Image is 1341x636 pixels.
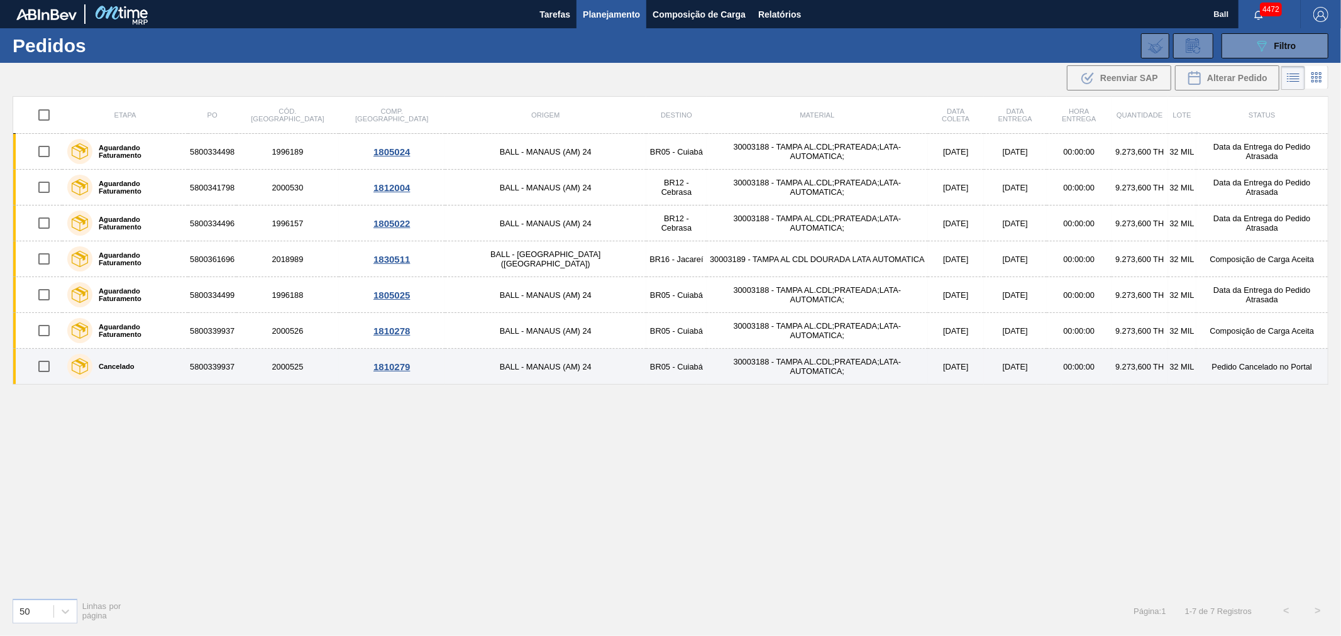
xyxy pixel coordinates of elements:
[653,7,746,22] span: Composição de Carga
[13,241,1328,277] a: Aguardando Faturamento58003616962018989BALL - [GEOGRAPHIC_DATA] ([GEOGRAPHIC_DATA])BR16 - Jacareí...
[758,7,801,22] span: Relatórios
[236,349,338,385] td: 2000525
[13,206,1328,241] a: Aguardando Faturamento58003344961996157BALL - MANAUS (AM) 24BR12 - Cebrasa30003188 - TAMPA AL.CDL...
[539,7,570,22] span: Tarefas
[1185,606,1252,616] span: 1 - 7 de 7 Registros
[236,313,338,349] td: 2000526
[1047,277,1112,313] td: 00:00:00
[928,349,984,385] td: [DATE]
[646,134,707,170] td: BR05 - Cuiabá
[984,170,1047,206] td: [DATE]
[1173,33,1213,58] div: Solicitação de Revisão de Pedidos
[646,277,707,313] td: BR05 - Cuiabá
[1112,241,1167,277] td: 9.273,600 TH
[928,134,984,170] td: [DATE]
[19,606,30,617] div: 50
[1196,206,1328,241] td: Data da Entrega do Pedido Atrasada
[92,180,183,195] label: Aguardando Faturamento
[1175,65,1279,90] div: Alterar Pedido
[1173,111,1191,119] span: Lote
[1239,6,1279,23] button: Notificações
[188,206,236,241] td: 5800334496
[92,323,183,338] label: Aguardando Faturamento
[646,206,707,241] td: BR12 - Cebrasa
[1168,277,1196,313] td: 32 MIL
[445,313,646,349] td: BALL - MANAUS (AM) 24
[114,111,136,119] span: Etapa
[236,277,338,313] td: 1996188
[1168,313,1196,349] td: 32 MIL
[646,313,707,349] td: BR05 - Cuiabá
[1112,349,1167,385] td: 9.273,600 TH
[928,206,984,241] td: [DATE]
[1047,349,1112,385] td: 00:00:00
[207,111,218,119] span: PO
[1112,206,1167,241] td: 9.273,600 TH
[1196,241,1328,277] td: Composição de Carga Aceita
[1047,134,1112,170] td: 00:00:00
[188,170,236,206] td: 5800341798
[707,277,927,313] td: 30003188 - TAMPA AL.CDL;PRATEADA;LATA-AUTOMATICA;
[928,313,984,349] td: [DATE]
[13,38,204,53] h1: Pedidos
[1302,595,1333,627] button: >
[1168,170,1196,206] td: 32 MIL
[707,134,927,170] td: 30003188 - TAMPA AL.CDL;PRATEADA;LATA-AUTOMATICA;
[1222,33,1328,58] button: Filtro
[646,170,707,206] td: BR12 - Cebrasa
[928,241,984,277] td: [DATE]
[1112,277,1167,313] td: 9.273,600 TH
[928,277,984,313] td: [DATE]
[1313,7,1328,22] img: Logout
[928,170,984,206] td: [DATE]
[1249,111,1275,119] span: Status
[1112,313,1167,349] td: 9.273,600 TH
[188,277,236,313] td: 5800334499
[707,349,927,385] td: 30003188 - TAMPA AL.CDL;PRATEADA;LATA-AUTOMATICA;
[445,349,646,385] td: BALL - MANAUS (AM) 24
[646,349,707,385] td: BR05 - Cuiabá
[1141,33,1169,58] div: Importar Negociações dos Pedidos
[646,241,707,277] td: BR16 - Jacareí
[1067,65,1171,90] div: Reenviar SAP
[942,107,969,123] span: Data coleta
[236,170,338,206] td: 2000530
[341,361,443,372] div: 1810279
[445,170,646,206] td: BALL - MANAUS (AM) 24
[341,326,443,336] div: 1810278
[984,134,1047,170] td: [DATE]
[341,290,443,300] div: 1805025
[92,363,135,370] label: Cancelado
[445,206,646,241] td: BALL - MANAUS (AM) 24
[1271,595,1302,627] button: <
[984,313,1047,349] td: [DATE]
[984,349,1047,385] td: [DATE]
[236,206,338,241] td: 1996157
[341,146,443,157] div: 1805024
[707,170,927,206] td: 30003188 - TAMPA AL.CDL;PRATEADA;LATA-AUTOMATICA;
[92,287,183,302] label: Aguardando Faturamento
[188,241,236,277] td: 5800361696
[188,349,236,385] td: 5800339937
[355,107,428,123] span: Comp. [GEOGRAPHIC_DATA]
[1047,170,1112,206] td: 00:00:00
[236,134,338,170] td: 1996189
[13,313,1328,349] a: Aguardando Faturamento58003399372000526BALL - MANAUS (AM) 24BR05 - Cuiabá30003188 - TAMPA AL.CDL;...
[341,182,443,193] div: 1812004
[445,241,646,277] td: BALL - [GEOGRAPHIC_DATA] ([GEOGRAPHIC_DATA])
[251,107,324,123] span: Cód. [GEOGRAPHIC_DATA]
[445,277,646,313] td: BALL - MANAUS (AM) 24
[1047,241,1112,277] td: 00:00:00
[661,111,692,119] span: Destino
[998,107,1032,123] span: Data entrega
[1168,349,1196,385] td: 32 MIL
[16,9,77,20] img: TNhmsLtSVTkK8tSr43FrP2fwEKptu5GPRR3wAAAABJRU5ErkJggg==
[188,134,236,170] td: 5800334498
[13,277,1328,313] a: Aguardando Faturamento58003344991996188BALL - MANAUS (AM) 24BR05 - Cuiabá30003188 - TAMPA AL.CDL;...
[1274,41,1296,51] span: Filtro
[1112,170,1167,206] td: 9.273,600 TH
[1281,66,1305,90] div: Visão em Lista
[92,216,183,231] label: Aguardando Faturamento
